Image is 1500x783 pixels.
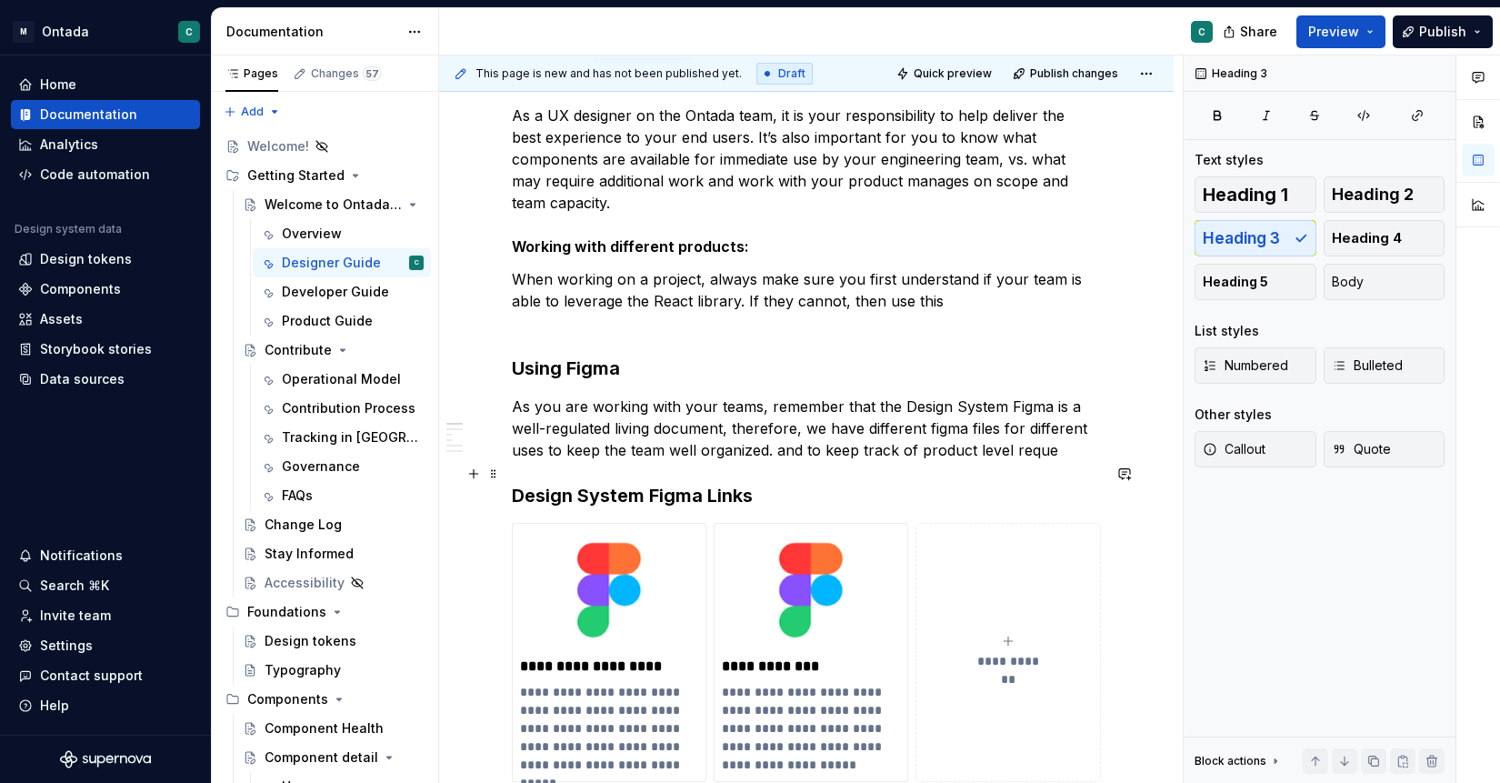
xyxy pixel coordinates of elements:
div: Foundations [218,597,431,627]
button: Heading 5 [1195,264,1316,300]
div: Notifications [40,547,123,565]
a: Storybook stories [11,335,200,364]
div: Developer Guide [282,283,389,301]
div: Code automation [40,166,150,184]
div: C [185,25,193,39]
div: Pages [225,66,278,81]
div: Settings [40,637,93,655]
span: Bulleted [1332,356,1403,375]
span: Share [1240,23,1277,41]
a: Analytics [11,130,200,159]
span: Heading 5 [1203,273,1268,291]
div: Getting Started [218,161,431,190]
div: Analytics [40,136,98,154]
div: Change Log [265,516,342,534]
div: Operational Model [282,370,401,388]
div: Governance [282,457,360,476]
div: M [13,21,35,43]
div: Design tokens [40,250,132,268]
span: Callout [1203,440,1265,458]
div: Tracking in [GEOGRAPHIC_DATA] [282,428,420,447]
a: Designer GuideC [253,248,431,277]
div: Block actions [1195,748,1283,774]
a: Welcome to Ontada Design System [235,190,431,219]
div: Components [40,280,121,298]
a: Overview [253,219,431,248]
button: Heading 1 [1195,176,1316,213]
div: C [415,254,419,272]
div: Other styles [1195,406,1272,424]
a: Invite team [11,601,200,630]
a: Product Guide [253,306,431,336]
svg: Supernova Logo [60,750,151,768]
a: Design tokens [11,245,200,274]
a: Accessibility [235,568,431,597]
div: Components [218,685,431,714]
h3: Using Figma [512,356,1101,381]
div: Ontada [42,23,89,41]
div: Component detail [265,748,378,767]
div: Product Guide [282,312,373,330]
button: Body [1324,264,1445,300]
a: Operational Model [253,365,431,394]
span: Quick preview [914,66,992,81]
a: Component Health [235,714,431,743]
button: Search ⌘K [11,571,200,600]
button: Quote [1324,431,1445,467]
div: Foundations [247,603,326,621]
div: Data sources [40,370,125,388]
div: Changes [311,66,382,81]
span: Heading 4 [1332,229,1402,247]
p: As a UX designer on the Ontada team, it is your responsibility to help deliver the best experienc... [512,105,1101,257]
span: This page is new and has not been published yet. [475,66,742,81]
div: Text styles [1195,151,1264,169]
button: Numbered [1195,347,1316,384]
span: Quote [1332,440,1391,458]
a: Design tokens [235,627,431,656]
a: Components [11,275,200,304]
a: Data sources [11,365,200,394]
a: Change Log [235,510,431,539]
button: Publish changes [1007,61,1126,86]
span: Numbered [1203,356,1288,375]
p: As you are working with your teams, remember that the Design System Figma is a well-regulated liv... [512,396,1101,461]
div: List styles [1195,322,1259,340]
div: Design tokens [265,632,356,650]
div: Block actions [1195,754,1266,768]
p: When working on a project, always make sure you first understand if your team is able to leverage... [512,268,1101,334]
div: Assets [40,310,83,328]
a: Governance [253,452,431,481]
a: Settings [11,631,200,660]
button: Notifications [11,541,200,570]
strong: Design System Figma Links [512,485,753,507]
div: Getting Started [247,166,345,185]
div: Storybook stories [40,340,152,358]
button: MOntadaC [4,12,207,51]
div: Components [247,690,328,708]
div: C [1198,25,1205,39]
strong: Working with different products: [512,237,749,256]
div: Stay Informed [265,545,354,563]
div: Help [40,697,69,715]
span: 57 [363,66,382,81]
button: Help [11,691,200,720]
a: FAQs [253,481,431,510]
img: 6197bb9f-3728-43f9-8cac-c272ee2c3b33.png [520,531,698,650]
div: Designer Guide [282,254,381,272]
div: Component Health [265,719,384,738]
button: Quick preview [891,61,1000,86]
span: Publish [1419,23,1466,41]
img: 626408f6-f4f6-41b9-a29c-e3762cd26252.png [722,531,900,650]
div: Contribution Process [282,399,415,417]
div: FAQs [282,487,313,505]
div: Home [40,75,76,94]
span: Heading 1 [1203,186,1288,204]
button: Add [218,99,286,125]
a: Tracking in [GEOGRAPHIC_DATA] [253,423,431,452]
div: Documentation [226,23,398,41]
a: Contribute [235,336,431,365]
button: Callout [1195,431,1316,467]
button: Preview [1296,15,1385,48]
button: Heading 4 [1324,220,1445,256]
button: Share [1214,15,1289,48]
